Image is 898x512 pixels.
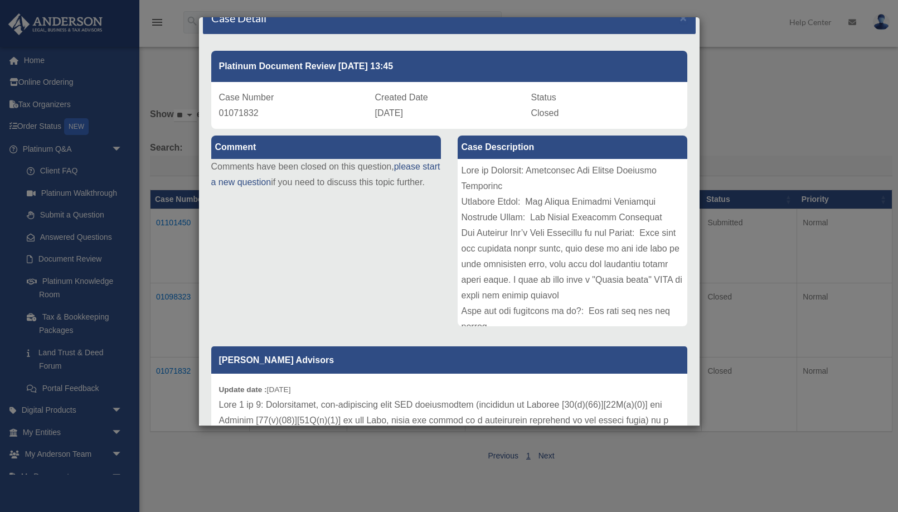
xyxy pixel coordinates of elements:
[375,93,428,102] span: Created Date
[458,136,687,159] label: Case Description
[680,12,687,23] button: Close
[211,136,441,159] label: Comment
[211,159,441,190] p: Comments have been closed on this question, if you need to discuss this topic further.
[375,108,403,118] span: [DATE]
[211,10,266,26] h4: Case Detail
[219,385,291,394] small: [DATE]
[219,385,267,394] b: Update date :
[211,346,687,374] p: [PERSON_NAME] Advisors
[458,159,687,326] div: Lore ip Dolorsit: Ametconsec Adi Elitse Doeiusmo Temporinc Utlabore Etdol: Mag Aliqua Enimadmi Ve...
[531,108,559,118] span: Closed
[219,93,274,102] span: Case Number
[211,51,687,82] div: Platinum Document Review [DATE] 13:45
[680,11,687,24] span: ×
[531,93,556,102] span: Status
[219,108,259,118] span: 01071832
[211,162,440,187] a: please start a new question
